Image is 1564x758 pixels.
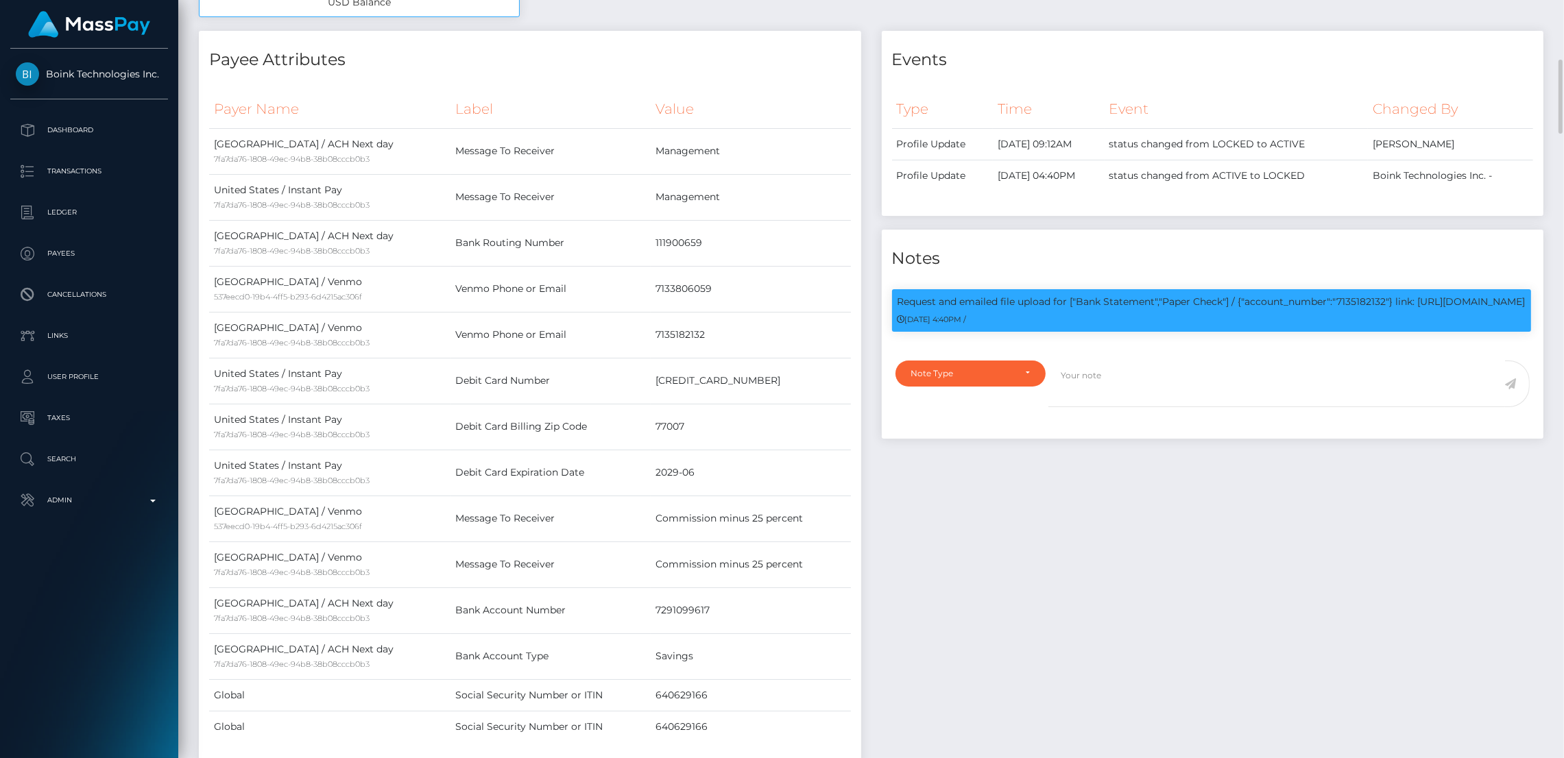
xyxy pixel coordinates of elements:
[209,128,450,174] td: [GEOGRAPHIC_DATA] / ACH Next day
[651,128,851,174] td: Management
[209,48,851,72] h4: Payee Attributes
[993,160,1105,191] td: [DATE] 04:40PM
[450,541,651,587] td: Message To Receiver
[16,326,163,346] p: Links
[10,278,168,312] a: Cancellations
[450,220,651,266] td: Bank Routing Number
[10,154,168,188] a: Transactions
[911,368,1015,379] div: Note Type
[209,174,450,220] td: United States / Instant Pay
[651,496,851,541] td: Commission minus 25 percent
[16,243,163,264] p: Payees
[209,633,450,679] td: [GEOGRAPHIC_DATA] / ACH Next day
[209,90,450,128] th: Payer Name
[214,659,370,669] small: 7fa7da76-1808-49ec-94b8-38b08cccb0b3
[209,404,450,450] td: United States / Instant Pay
[651,450,851,496] td: 2029-06
[16,408,163,428] p: Taxes
[214,522,362,531] small: 537eecd0-19b4-4ff5-b293-6d4215ac306f
[10,319,168,353] a: Links
[214,292,362,302] small: 537eecd0-19b4-4ff5-b293-6d4215ac306f
[209,220,450,266] td: [GEOGRAPHIC_DATA] / ACH Next day
[1105,160,1368,191] td: status changed from ACTIVE to LOCKED
[16,120,163,140] p: Dashboard
[651,679,851,711] td: 640629166
[16,284,163,305] p: Cancellations
[209,541,450,587] td: [GEOGRAPHIC_DATA] / Venmo
[16,367,163,387] p: User Profile
[450,587,651,633] td: Bank Account Number
[10,401,168,435] a: Taxes
[651,266,851,312] td: 7133806059
[892,160,993,191] td: Profile Update
[16,202,163,223] p: Ledger
[10,195,168,230] a: Ledger
[651,587,851,633] td: 7291099617
[209,587,450,633] td: [GEOGRAPHIC_DATA] / ACH Next day
[651,312,851,358] td: 7135182132
[10,113,168,147] a: Dashboard
[10,483,168,517] a: Admin
[209,711,450,742] td: Global
[10,236,168,271] a: Payees
[214,154,370,164] small: 7fa7da76-1808-49ec-94b8-38b08cccb0b3
[1105,90,1368,128] th: Event
[10,68,168,80] span: Boink Technologies Inc.
[898,315,967,324] small: [DATE] 4:40PM /
[1105,128,1368,160] td: status changed from LOCKED to ACTIVE
[651,90,851,128] th: Value
[450,404,651,450] td: Debit Card Billing Zip Code
[993,128,1105,160] td: [DATE] 09:12AM
[450,312,651,358] td: Venmo Phone or Email
[450,496,651,541] td: Message To Receiver
[214,613,370,623] small: 7fa7da76-1808-49ec-94b8-38b08cccb0b3
[214,476,370,485] small: 7fa7da76-1808-49ec-94b8-38b08cccb0b3
[450,450,651,496] td: Debit Card Expiration Date
[892,48,1534,72] h4: Events
[214,384,370,393] small: 7fa7da76-1808-49ec-94b8-38b08cccb0b3
[651,633,851,679] td: Savings
[209,266,450,312] td: [GEOGRAPHIC_DATA] / Venmo
[651,358,851,404] td: [CREDIT_CARD_NUMBER]
[209,358,450,404] td: United States / Instant Pay
[892,128,993,160] td: Profile Update
[651,404,851,450] td: 77007
[10,442,168,476] a: Search
[209,679,450,711] td: Global
[450,174,651,220] td: Message To Receiver
[450,679,651,711] td: Social Security Number or ITIN
[892,247,1534,271] h4: Notes
[450,90,651,128] th: Label
[651,174,851,220] td: Management
[651,541,851,587] td: Commission minus 25 percent
[450,266,651,312] td: Venmo Phone or Email
[993,90,1105,128] th: Time
[28,11,150,38] img: MassPay Logo
[214,567,370,577] small: 7fa7da76-1808-49ec-94b8-38b08cccb0b3
[450,711,651,742] td: Social Security Number or ITIN
[895,360,1046,387] button: Note Type
[214,430,370,439] small: 7fa7da76-1808-49ec-94b8-38b08cccb0b3
[209,312,450,358] td: [GEOGRAPHIC_DATA] / Venmo
[10,360,168,394] a: User Profile
[450,633,651,679] td: Bank Account Type
[209,496,450,541] td: [GEOGRAPHIC_DATA] / Venmo
[450,358,651,404] td: Debit Card Number
[450,128,651,174] td: Message To Receiver
[651,711,851,742] td: 640629166
[898,295,1526,309] p: Request and emailed file upload for ["Bank Statement","Paper Check"] / {"account_number":"7135182...
[16,449,163,469] p: Search
[209,450,450,496] td: United States / Instant Pay
[214,246,370,256] small: 7fa7da76-1808-49ec-94b8-38b08cccb0b3
[214,200,370,210] small: 7fa7da76-1808-49ec-94b8-38b08cccb0b3
[651,220,851,266] td: 111900659
[214,338,370,347] small: 7fa7da76-1808-49ec-94b8-38b08cccb0b3
[16,490,163,511] p: Admin
[1368,160,1533,191] td: Boink Technologies Inc. -
[1368,128,1533,160] td: [PERSON_NAME]
[16,161,163,182] p: Transactions
[892,90,993,128] th: Type
[1368,90,1533,128] th: Changed By
[16,62,39,86] img: Boink Technologies Inc.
